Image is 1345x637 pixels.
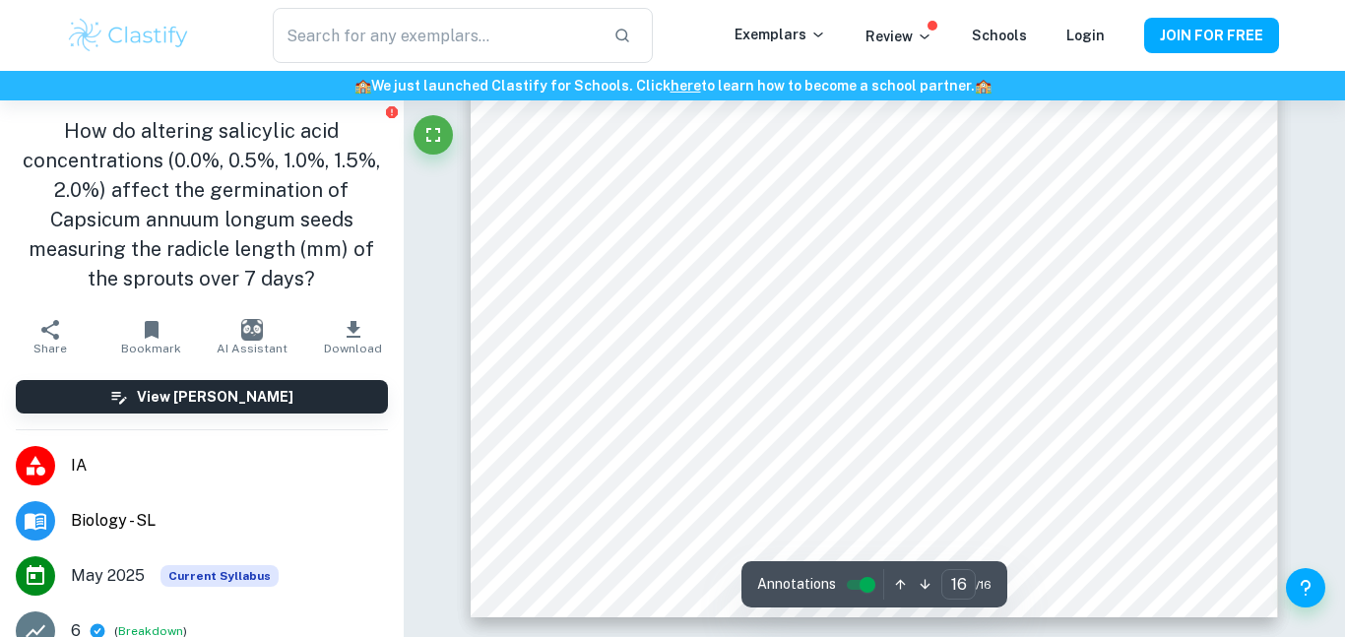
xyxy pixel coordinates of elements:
h6: View [PERSON_NAME] [137,386,293,408]
a: Login [1066,28,1105,43]
button: JOIN FOR FREE [1144,18,1279,53]
img: Clastify logo [66,16,191,55]
button: Fullscreen [414,115,453,155]
div: This exemplar is based on the current syllabus. Feel free to refer to it for inspiration/ideas wh... [160,565,279,587]
button: AI Assistant [202,309,302,364]
span: Bookmark [121,342,181,355]
a: Schools [972,28,1027,43]
span: 🏫 [354,78,371,94]
input: Search for any exemplars... [273,8,598,63]
button: Report issue [385,104,400,119]
span: 🏫 [975,78,992,94]
span: AI Assistant [217,342,288,355]
span: IA [71,454,388,478]
a: here [671,78,701,94]
span: Biology - SL [71,509,388,533]
h1: How do altering salicylic acid concentrations (0.0%, 0.5%, 1.0%, 1.5%, 2.0%) affect the germinati... [16,116,388,293]
h6: We just launched Clastify for Schools. Click to learn how to become a school partner. [4,75,1341,96]
button: Help and Feedback [1286,568,1325,607]
span: Share [33,342,67,355]
span: Annotations [757,574,836,595]
button: View [PERSON_NAME] [16,380,388,414]
img: AI Assistant [241,319,263,341]
p: Review [865,26,932,47]
span: May 2025 [71,564,145,588]
span: Download [324,342,382,355]
span: / 16 [976,576,992,594]
span: Current Syllabus [160,565,279,587]
button: Bookmark [100,309,201,364]
p: Exemplars [735,24,826,45]
button: Download [302,309,403,364]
